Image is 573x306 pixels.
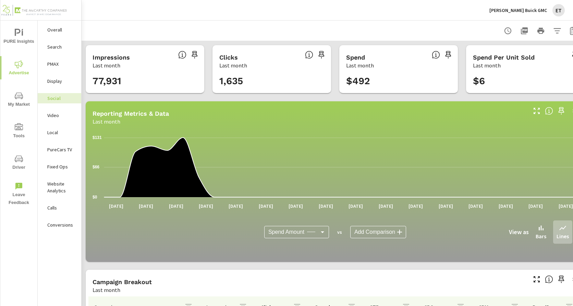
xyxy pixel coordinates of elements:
p: [DATE] [404,203,428,209]
h5: Reporting Metrics & Data [93,110,169,117]
button: Make Fullscreen [531,274,542,285]
span: This is a summary of Social performance results by campaign. Each column can be sorted. [545,275,553,283]
h5: Impressions [93,54,130,61]
p: Local [47,129,76,136]
div: nav menu [0,21,37,209]
span: Leave Feedback [2,182,35,207]
div: Social [38,93,81,103]
span: Advertise [2,60,35,77]
span: Understand Social data over time and see how metrics compare to each other. [545,107,553,115]
p: [DATE] [104,203,128,209]
span: Save this to your personalized report [189,49,200,60]
div: Fixed Ops [38,162,81,172]
p: [DATE] [284,203,308,209]
div: PureCars TV [38,144,81,155]
div: Overall [38,25,81,35]
p: Last month [93,286,120,294]
text: $131 [93,135,102,140]
p: Bars [536,232,546,240]
h3: 77,931 [93,75,197,87]
div: Add Comparison [350,226,406,238]
button: Print Report [534,24,548,38]
button: "Export Report to PDF" [517,24,531,38]
span: Spend Amount [268,229,304,235]
span: Save this to your personalized report [556,105,567,116]
p: Website Analytics [47,180,76,194]
div: Local [38,127,81,138]
span: My Market [2,92,35,109]
text: $66 [93,165,99,169]
button: Apply Filters [550,24,564,38]
p: [DATE] [314,203,338,209]
span: Tools [2,123,35,140]
span: Save this to your personalized report [443,49,454,60]
h5: Campaign Breakout [93,278,152,285]
p: [DATE] [524,203,548,209]
p: [DATE] [344,203,368,209]
div: Conversions [38,220,81,230]
div: Website Analytics [38,179,81,196]
span: Save this to your personalized report [316,49,327,60]
p: [DATE] [464,203,488,209]
p: [DATE] [164,203,188,209]
p: Last month [473,61,501,69]
p: Last month [93,61,120,69]
p: Conversions [47,221,76,228]
p: Last month [346,61,374,69]
h6: View as [509,229,529,235]
h3: 1,635 [219,75,324,87]
div: Video [38,110,81,120]
span: PURE Insights [2,29,35,46]
h5: Spend [346,54,365,61]
div: Calls [38,203,81,213]
h5: Clicks [219,54,238,61]
span: Add Comparison [354,229,395,235]
p: [DATE] [374,203,398,209]
span: Driver [2,155,35,171]
h5: Spend Per Unit Sold [473,54,535,61]
p: Lines [557,232,569,240]
p: Video [47,112,76,119]
text: $0 [93,195,97,200]
p: [PERSON_NAME] Buick GMC [489,7,547,13]
p: Overall [47,26,76,33]
p: vs [329,229,350,235]
p: Last month [93,117,120,126]
div: PMAX [38,59,81,69]
p: [DATE] [224,203,248,209]
button: Make Fullscreen [531,105,542,116]
p: Search [47,43,76,50]
span: The number of times an ad was clicked by a consumer. [305,51,313,59]
p: [DATE] [134,203,158,209]
p: PureCars TV [47,146,76,153]
p: [DATE] [434,203,458,209]
span: The number of times an ad was shown on your behalf. [178,51,186,59]
p: [DATE] [194,203,218,209]
div: ET [552,4,565,16]
p: Display [47,78,76,85]
p: Fixed Ops [47,163,76,170]
div: Display [38,76,81,86]
p: [DATE] [494,203,518,209]
p: Last month [219,61,247,69]
h3: $492 [346,75,451,87]
p: PMAX [47,61,76,67]
span: Save this to your personalized report [556,274,567,285]
div: Spend Amount [264,226,329,238]
p: [DATE] [254,203,278,209]
p: Calls [47,204,76,211]
p: Social [47,95,76,102]
span: The amount of money spent on advertising during the period. [432,51,440,59]
div: Search [38,42,81,52]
